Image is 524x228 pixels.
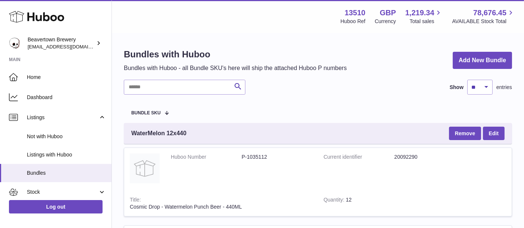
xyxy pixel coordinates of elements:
div: Huboo Ref [341,18,365,25]
strong: Quantity [324,197,346,205]
span: [EMAIL_ADDRESS][DOMAIN_NAME] [28,44,110,50]
img: internalAdmin-13510@internal.huboo.com [9,38,20,49]
a: Add New Bundle [453,52,512,69]
span: 78,676.45 [473,8,506,18]
div: Currency [375,18,396,25]
span: entries [496,84,512,91]
dt: Huboo Number [171,153,242,161]
span: WaterMelon 12x440 [131,129,186,137]
a: 1,219.34 Total sales [405,8,443,25]
span: 1,219.34 [405,8,434,18]
a: 78,676.45 AVAILABLE Stock Total [452,8,515,25]
a: Log out [9,200,103,213]
h1: Bundles with Huboo [124,48,347,60]
span: Bundle SKU [131,111,161,115]
button: Remove [449,127,481,140]
div: Beavertown Brewery [28,36,95,50]
span: Dashboard [27,94,106,101]
div: Cosmic Drop - Watermelon Punch Beer - 440ML [130,203,313,210]
strong: Title [130,197,141,205]
dt: Current identifier [324,153,395,161]
span: Total sales [410,18,443,25]
span: Listings with Huboo [27,151,106,158]
dd: 20092290 [394,153,465,161]
p: Bundles with Huboo - all Bundle SKU's here will ship the attached Huboo P numbers [124,64,347,72]
span: AVAILABLE Stock Total [452,18,515,25]
span: Home [27,74,106,81]
label: Show [450,84,464,91]
img: Cosmic Drop - Watermelon Punch Beer - 440ML [130,153,160,183]
span: Bundles [27,170,106,177]
strong: GBP [380,8,396,18]
span: Listings [27,114,98,121]
td: 12 [318,191,388,216]
strong: 13510 [345,8,365,18]
a: Edit [483,127,505,140]
span: Not with Huboo [27,133,106,140]
span: Stock [27,189,98,196]
dd: P-1035112 [242,153,313,161]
